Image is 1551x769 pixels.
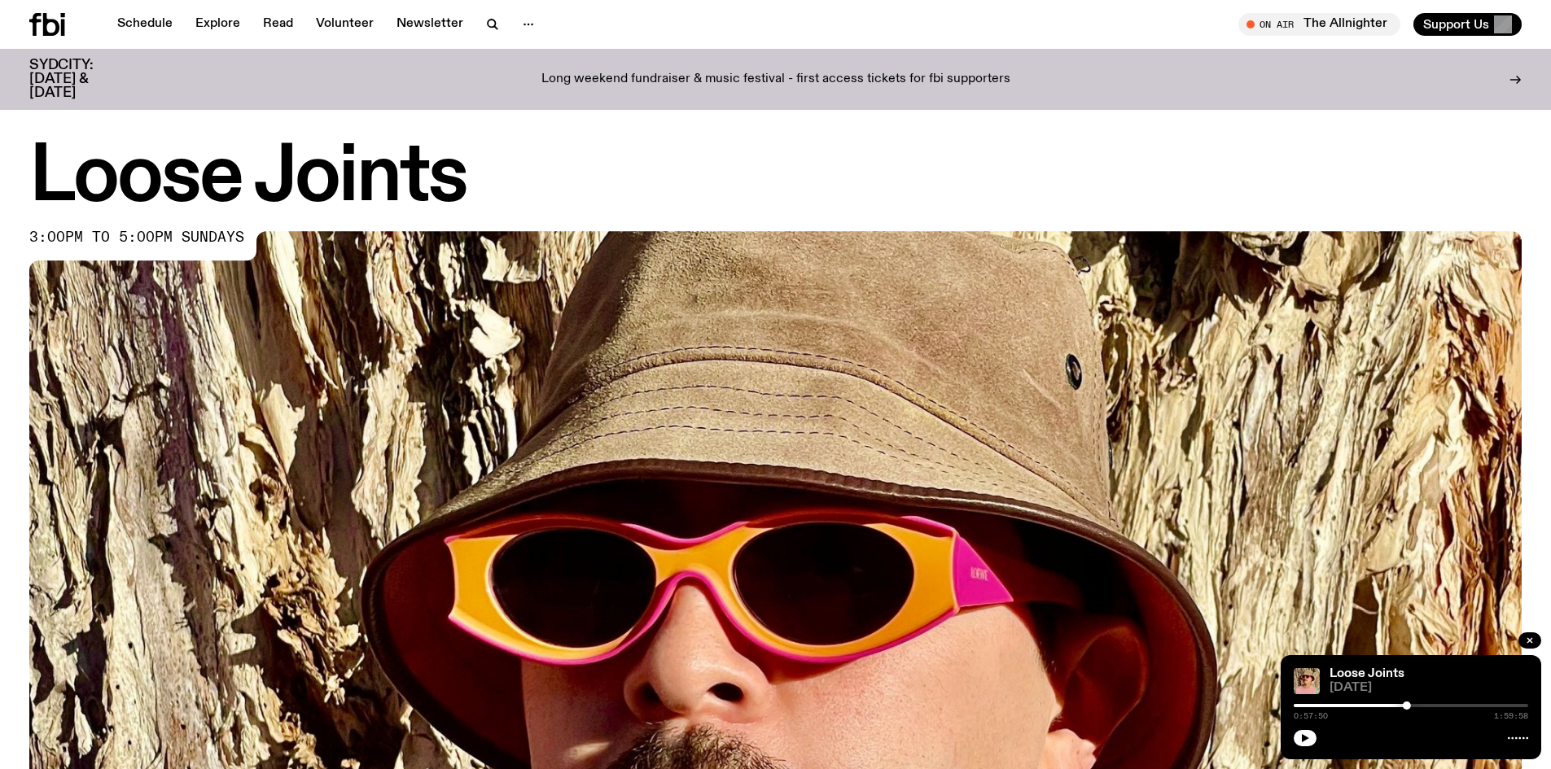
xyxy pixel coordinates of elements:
a: Schedule [107,13,182,36]
span: Support Us [1423,17,1489,32]
span: 0:57:50 [1294,712,1328,720]
a: Newsletter [387,13,473,36]
span: 1:59:58 [1494,712,1528,720]
span: [DATE] [1330,682,1528,694]
h1: Loose Joints [29,142,1522,215]
p: Long weekend fundraiser & music festival - first access tickets for fbi supporters [541,72,1010,87]
button: Support Us [1413,13,1522,36]
a: Explore [186,13,250,36]
a: Read [253,13,303,36]
a: Loose Joints [1330,667,1404,680]
span: 3:00pm to 5:00pm sundays [29,231,244,244]
button: On AirThe Allnighter [1238,13,1400,36]
h3: SYDCITY: [DATE] & [DATE] [29,59,134,100]
img: Tyson stands in front of a paperbark tree wearing orange sunglasses, a suede bucket hat and a pin... [1294,668,1320,694]
a: Volunteer [306,13,383,36]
